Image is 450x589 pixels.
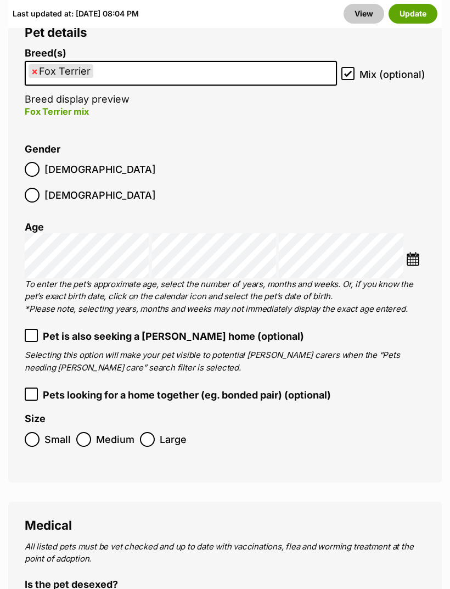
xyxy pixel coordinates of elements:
span: Small [44,432,71,447]
span: [DEMOGRAPHIC_DATA] [44,188,156,203]
span: Medical [25,518,72,532]
p: Selecting this option will make your pet visible to potential [PERSON_NAME] carers when the “Pets... [25,349,425,374]
label: Gender [25,144,60,155]
li: Breed display preview [25,48,337,130]
p: To enter the pet’s approximate age, select the number of years, months and weeks. Or, if you know... [25,278,425,316]
li: Fox Terrier [29,64,93,78]
span: Large [160,432,187,447]
label: Age [25,221,44,233]
span: Pets looking for a home together (eg. bonded pair) (optional) [43,388,331,402]
span: Mix (optional) [359,67,425,82]
button: Update [389,4,437,24]
span: Medium [96,432,134,447]
img: ... [406,252,420,266]
label: Breed(s) [25,48,337,59]
p: All listed pets must be vet checked and up to date with vaccinations, flea and worming treatment ... [25,541,425,565]
p: Fox Terrier mix [25,105,337,118]
label: Size [25,413,46,425]
span: × [31,64,38,78]
span: [DEMOGRAPHIC_DATA] [44,162,156,177]
a: View [344,4,384,24]
span: Pet details [25,25,87,40]
span: Pet is also seeking a [PERSON_NAME] home (optional) [43,329,304,344]
div: Last updated at: [DATE] 08:04 PM [13,4,139,24]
